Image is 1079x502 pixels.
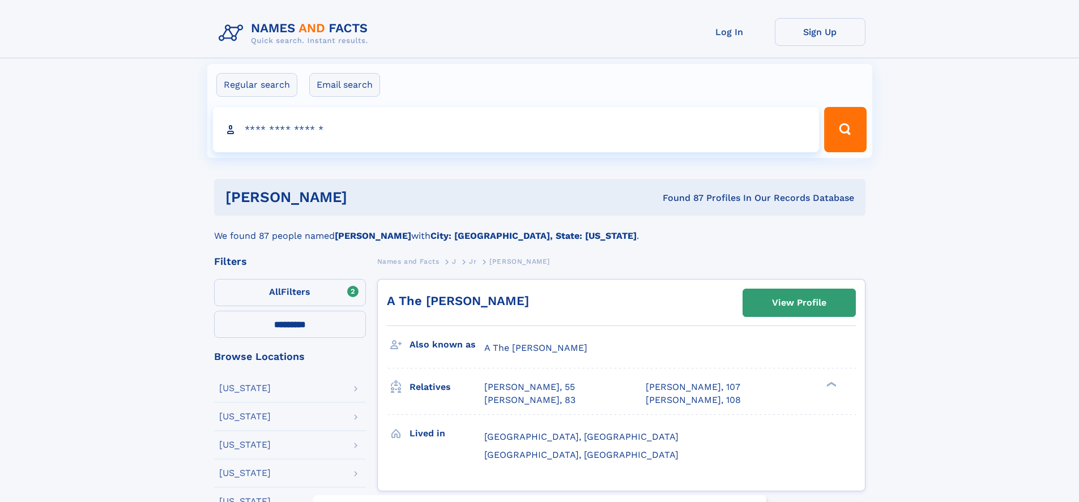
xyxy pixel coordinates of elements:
a: Log In [684,18,775,46]
div: Found 87 Profiles In Our Records Database [505,192,854,204]
a: Names and Facts [377,254,440,268]
span: A The [PERSON_NAME] [484,342,587,353]
a: View Profile [743,289,855,316]
span: [GEOGRAPHIC_DATA], [GEOGRAPHIC_DATA] [484,449,679,460]
span: All [269,286,281,297]
input: search input [213,107,820,152]
h3: Also known as [410,335,484,354]
h3: Relatives [410,377,484,397]
a: J [452,254,457,268]
span: [GEOGRAPHIC_DATA], [GEOGRAPHIC_DATA] [484,431,679,442]
div: [US_STATE] [219,384,271,393]
a: [PERSON_NAME], 83 [484,394,575,406]
div: View Profile [772,290,826,316]
img: Logo Names and Facts [214,18,377,49]
div: We found 87 people named with . [214,216,865,243]
a: Sign Up [775,18,865,46]
div: Filters [214,256,366,267]
b: City: [GEOGRAPHIC_DATA], State: [US_STATE] [430,230,637,241]
div: [US_STATE] [219,412,271,421]
label: Filters [214,279,366,306]
a: A The [PERSON_NAME] [387,294,529,308]
a: [PERSON_NAME], 55 [484,381,575,393]
span: Jr [469,258,476,265]
h1: [PERSON_NAME] [225,190,505,204]
label: Regular search [216,73,297,97]
div: Browse Locations [214,351,366,362]
a: Jr [469,254,476,268]
button: Search Button [824,107,866,152]
b: [PERSON_NAME] [335,230,411,241]
label: Email search [309,73,380,97]
a: [PERSON_NAME], 107 [646,381,740,393]
div: ❯ [824,381,837,388]
a: [PERSON_NAME], 108 [646,394,741,406]
span: [PERSON_NAME] [489,258,550,265]
div: [US_STATE] [219,440,271,449]
h3: Lived in [410,424,484,443]
span: J [452,258,457,265]
div: [US_STATE] [219,469,271,478]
